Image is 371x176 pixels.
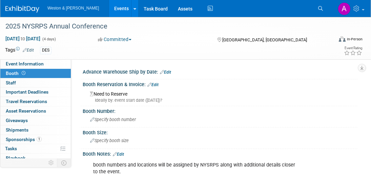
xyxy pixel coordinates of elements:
span: [GEOGRAPHIC_DATA], [GEOGRAPHIC_DATA] [222,37,307,42]
div: DES [40,47,51,54]
a: Shipments [0,125,71,135]
span: Event Information [6,61,44,66]
span: Specify booth number [90,117,136,122]
div: In-Person [347,37,363,42]
span: 1 [37,137,42,142]
span: (4 days) [42,37,56,41]
a: Staff [0,78,71,87]
td: Tags [5,46,34,54]
a: Booth [0,69,71,78]
div: Ideally by: event start date ([DATE])? [90,97,352,103]
a: Asset Reservations [0,106,71,116]
div: Need to Reserve [88,89,352,103]
div: Booth Reservation & Invoice: [83,79,357,88]
span: Playbook [6,155,25,161]
span: Booth [6,71,27,76]
a: Tasks [0,144,71,153]
span: Weston & [PERSON_NAME] [47,6,99,11]
span: Specify booth size [90,138,129,143]
div: Booth Notes: [83,149,357,158]
span: [DATE] [DATE] [5,36,41,42]
span: Staff [6,80,16,85]
a: Travel Reservations [0,97,71,106]
td: Toggle Event Tabs [57,158,71,167]
a: Event Information [0,59,71,69]
img: ExhibitDay [5,6,39,13]
span: Sponsorships [6,137,42,142]
button: Committed [96,36,134,43]
a: Playbook [0,154,71,163]
span: Asset Reservations [6,108,46,114]
span: Booth not reserved yet [20,71,27,76]
div: 2025 NYSRPS Annual Conference [3,20,327,33]
span: Tasks [5,146,17,151]
img: Amy Patton [338,2,351,15]
span: Giveaways [6,118,28,123]
td: Personalize Event Tab Strip [45,158,57,167]
a: Edit [147,82,159,87]
div: Booth Size: [83,128,357,136]
span: Travel Reservations [6,99,47,104]
div: Advance Warehouse Ship by Date: [83,67,357,76]
span: Shipments [6,127,28,133]
a: Edit [160,70,171,75]
div: Event Rating [344,46,362,50]
div: Booth Number: [83,106,357,115]
img: Format-Inperson.png [339,36,346,42]
a: Edit [113,152,124,157]
a: Sponsorships1 [0,135,71,144]
a: Edit [23,48,34,53]
div: Event Format [307,35,363,45]
a: Giveaways [0,116,71,125]
a: Important Deadlines [0,87,71,97]
span: Important Deadlines [6,89,48,95]
span: to [20,36,26,41]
